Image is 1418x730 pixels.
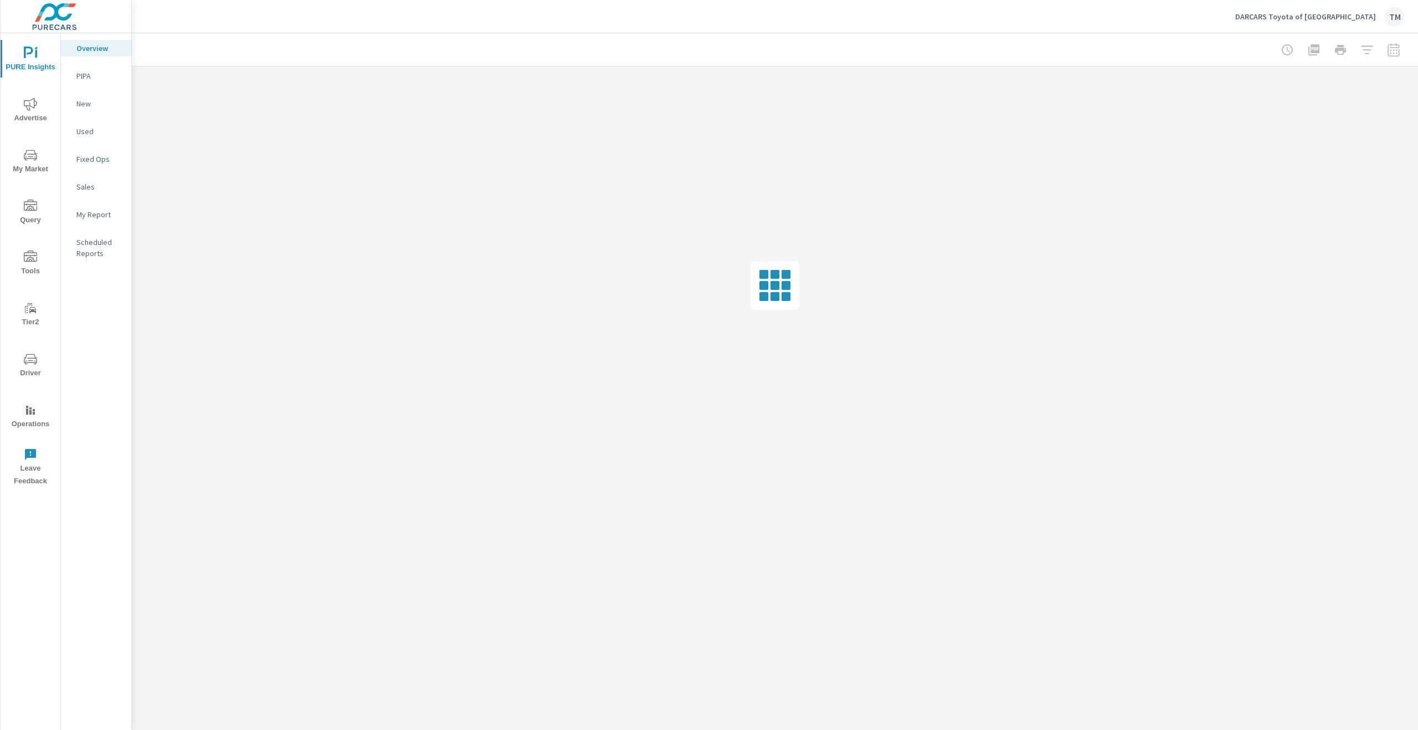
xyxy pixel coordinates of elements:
[76,43,122,54] p: Overview
[61,68,131,84] div: PIPA
[76,126,122,137] p: Used
[1235,12,1376,22] p: DARCARS Toyota of [GEOGRAPHIC_DATA]
[4,448,57,488] span: Leave Feedback
[76,154,122,165] p: Fixed Ops
[4,98,57,125] span: Advertise
[4,200,57,227] span: Query
[76,70,122,81] p: PIPA
[76,209,122,220] p: My Report
[1,33,60,492] div: nav menu
[4,302,57,329] span: Tier2
[61,206,131,223] div: My Report
[61,40,131,57] div: Overview
[1385,7,1405,27] div: TM
[61,178,131,195] div: Sales
[61,95,131,112] div: New
[61,234,131,262] div: Scheduled Reports
[61,151,131,167] div: Fixed Ops
[76,237,122,259] p: Scheduled Reports
[4,251,57,278] span: Tools
[4,149,57,176] span: My Market
[4,353,57,380] span: Driver
[76,181,122,192] p: Sales
[61,123,131,140] div: Used
[4,404,57,431] span: Operations
[4,47,57,74] span: PURE Insights
[76,98,122,109] p: New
